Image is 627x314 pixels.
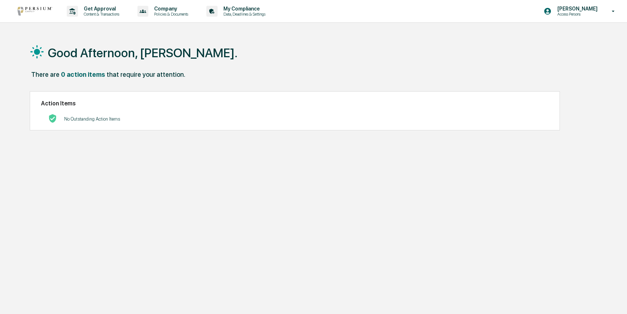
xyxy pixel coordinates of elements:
[78,6,123,12] p: Get Approval
[552,12,601,17] p: Access Persons
[148,12,192,17] p: Policies & Documents
[64,116,120,122] p: No Outstanding Action Items
[148,6,192,12] p: Company
[107,71,185,78] div: that require your attention.
[41,100,549,107] h2: Action Items
[61,71,105,78] div: 0 action items
[48,46,238,60] h1: Good Afternoon, [PERSON_NAME].
[552,6,601,12] p: [PERSON_NAME]
[218,12,269,17] p: Data, Deadlines & Settings
[78,12,123,17] p: Content & Transactions
[218,6,269,12] p: My Compliance
[31,71,59,78] div: There are
[17,7,52,16] img: logo
[48,114,57,123] img: No Actions logo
